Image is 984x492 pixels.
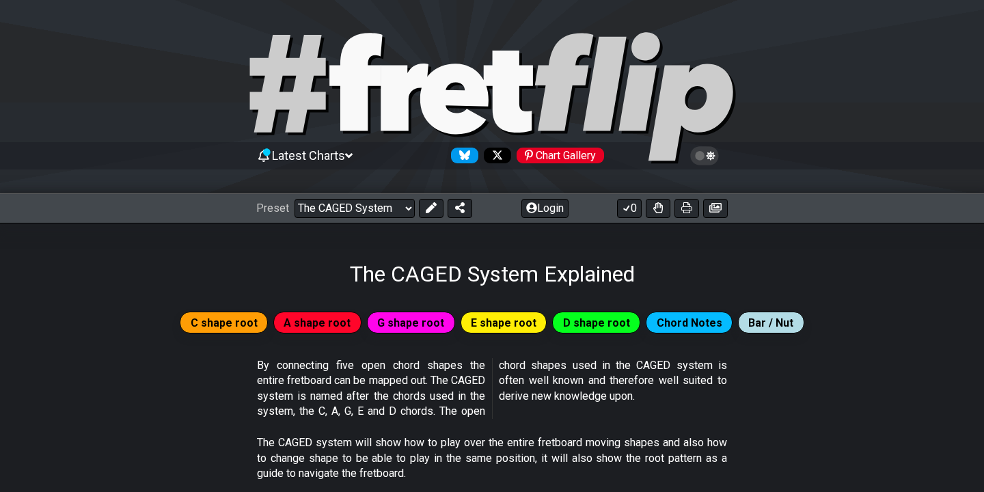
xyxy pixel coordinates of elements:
button: 0 [617,199,642,218]
span: E shape root [471,313,536,333]
a: Follow #fretflip at Bluesky [446,148,478,163]
button: Edit Preset [419,199,443,218]
span: C shape root [191,313,258,333]
div: Chart Gallery [517,148,604,163]
span: Toggle light / dark theme [697,150,713,162]
button: Create image [703,199,728,218]
p: The CAGED system will show how to play over the entire fretboard moving shapes and also how to ch... [257,435,727,481]
span: D shape root [563,313,630,333]
button: Login [521,199,569,218]
span: Bar / Nut [748,313,793,333]
button: Share Preset [448,199,472,218]
button: Toggle Dexterity for all fretkits [646,199,670,218]
span: Chord Notes [657,313,722,333]
select: Preset [295,199,415,218]
button: Print [674,199,699,218]
span: Latest Charts [272,148,345,163]
a: Follow #fretflip at X [478,148,511,163]
span: A shape root [284,313,351,333]
p: By connecting five open chord shapes the entire fretboard can be mapped out. The CAGED system is ... [257,358,727,420]
h1: The CAGED System Explained [350,261,635,287]
span: Preset [256,202,289,215]
span: G shape root [377,313,444,333]
a: #fretflip at Pinterest [511,148,604,163]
